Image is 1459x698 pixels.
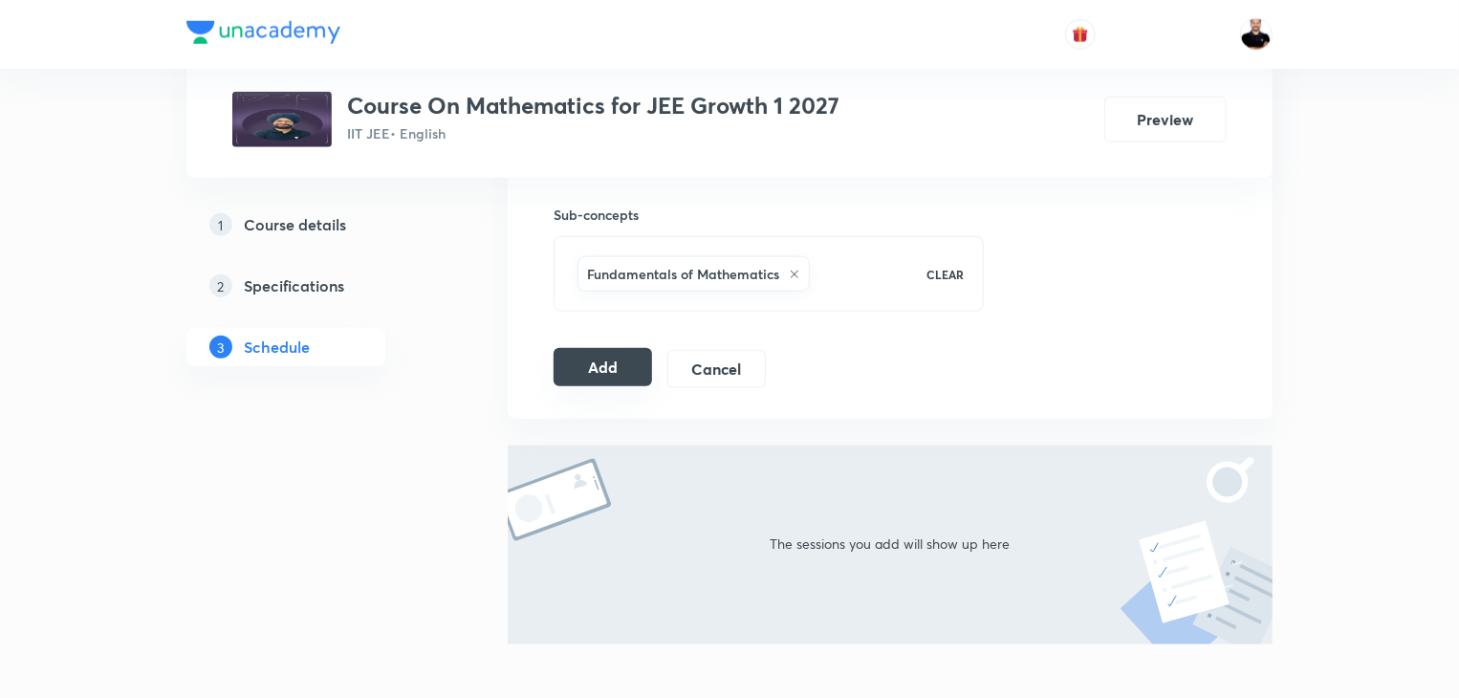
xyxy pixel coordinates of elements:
p: 1 [209,213,232,236]
a: 1Course details [186,206,446,244]
h3: Course On Mathematics for JEE Growth 1 2027 [347,92,839,120]
a: Company Logo [186,21,340,49]
h5: Schedule [244,336,310,359]
img: 8006e557dda5401a8cb3f0cfa97e360e.png [232,92,332,147]
p: The sessions you add will show up here [508,534,1273,554]
p: 3 [209,336,232,359]
h6: Sub-concepts [554,205,984,225]
h6: Fundamentals of Mathematics [587,264,779,284]
button: avatar [1065,19,1096,50]
img: modEmptyRight.svg [1121,445,1273,644]
img: modEmptyLeft.svg [508,457,615,543]
p: IIT JEE • English [347,123,839,143]
a: 2Specifications [186,267,446,305]
img: Company Logo [186,21,340,44]
img: Anantya Academy [1240,18,1273,51]
p: 2 [209,274,232,297]
h5: Course details [244,213,346,236]
button: Cancel [667,350,766,388]
img: avatar [1072,26,1089,43]
button: Preview [1104,97,1227,142]
h5: Specifications [244,274,344,297]
button: Add [554,348,652,386]
p: CLEAR [926,266,964,283]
